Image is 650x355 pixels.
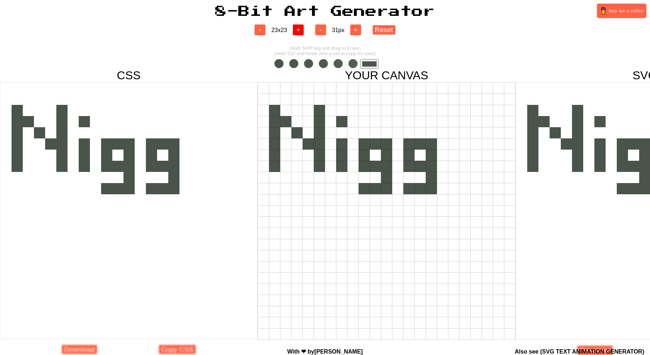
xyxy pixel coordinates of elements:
button: Reset [373,25,395,34]
span: Also see ( ) [515,349,644,355]
button: - [255,25,265,35]
a: [PERSON_NAME] [314,349,363,355]
span: 31 px [332,27,344,33]
button: + [350,25,361,35]
a: SVG TEXT ANIMATION GENERATOR [542,349,642,355]
button: - [315,25,326,35]
a: Buy me a coffee [597,4,646,18]
span: CSS [117,69,141,82]
span: Buy me a coffee [609,7,643,14]
button: + [293,25,304,35]
img: Buy me a coffee [600,7,607,14]
span: love [301,349,306,355]
span: 23 x 23 [271,27,287,33]
span: (Hold 'Shift' key and drag to Erase) (Hold 'Ctrl' and hover over a cell to copy it's color) [274,45,376,56]
span: YOUR CANVAS [345,69,428,82]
